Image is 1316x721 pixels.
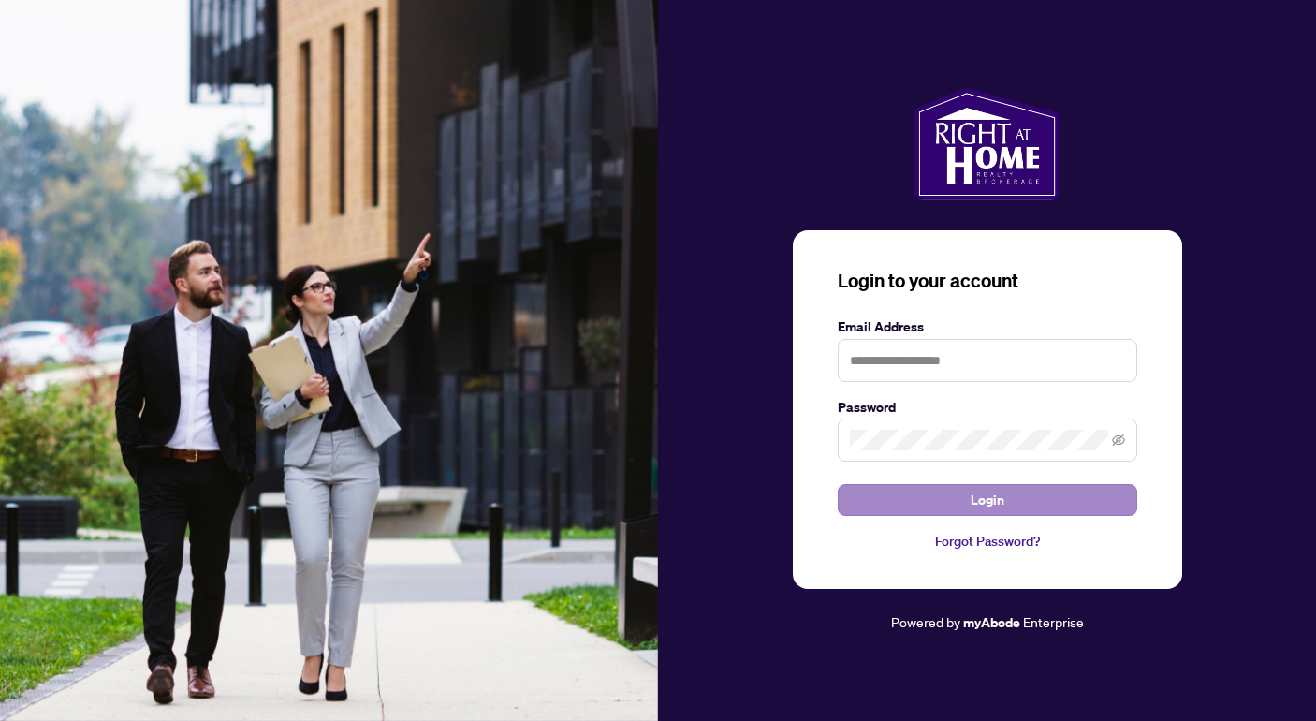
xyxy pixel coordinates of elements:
span: eye-invisible [1112,434,1125,447]
a: myAbode [963,612,1020,633]
span: Powered by [891,613,960,630]
h3: Login to your account [838,268,1137,294]
span: Enterprise [1023,613,1084,630]
label: Email Address [838,316,1137,337]
a: Forgot Password? [838,531,1137,552]
img: ma-logo [914,88,1060,200]
span: Login [971,485,1004,515]
button: Login [838,484,1137,516]
label: Password [838,397,1137,418]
